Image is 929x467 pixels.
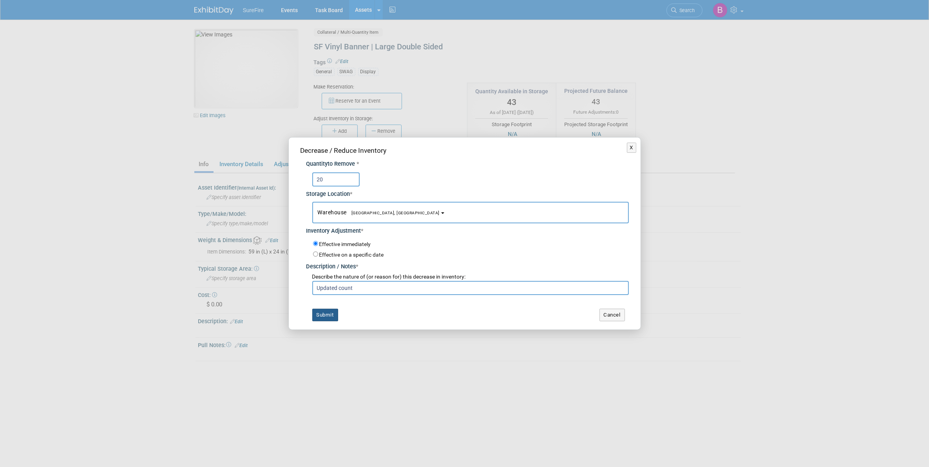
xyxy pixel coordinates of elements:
[301,147,387,154] span: Decrease / Reduce Inventory
[318,209,440,215] span: Warehouse
[312,273,466,280] span: Describe the nature of (or reason for) this decrease in inventory:
[312,309,338,321] button: Submit
[306,223,629,235] div: Inventory Adjustment
[599,309,625,321] button: Cancel
[319,252,384,258] label: Effective on a specific date
[312,202,629,223] button: Warehouse[GEOGRAPHIC_DATA], [GEOGRAPHIC_DATA]
[306,160,629,168] div: Quantity
[306,186,629,199] div: Storage Location
[306,259,629,271] div: Description / Notes
[319,241,371,248] label: Effective immediately
[627,143,637,153] button: X
[347,210,440,215] span: [GEOGRAPHIC_DATA], [GEOGRAPHIC_DATA]
[328,161,355,167] span: to Remove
